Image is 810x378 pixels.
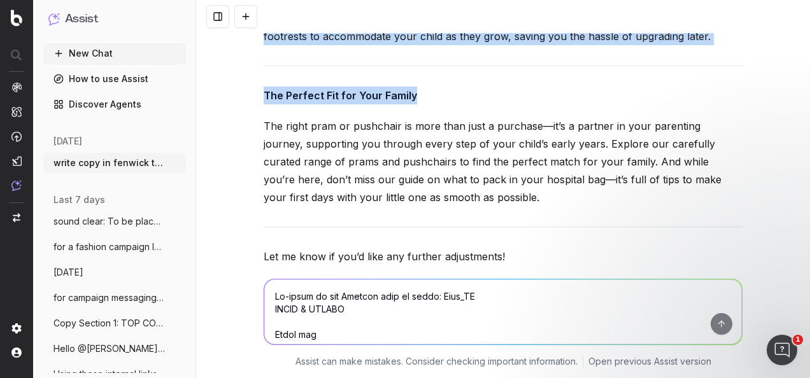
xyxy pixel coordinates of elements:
[793,335,803,345] span: 1
[53,157,166,169] span: write copy in fenwick tone of voice foll
[43,43,186,64] button: New Chat
[11,156,22,166] img: Studio
[53,266,83,279] span: [DATE]
[53,317,166,330] span: Copy Section 1: TOP COPY: LEAVE US A C
[588,355,711,368] a: Open previous Assist version
[53,342,166,355] span: Hello @[PERSON_NAME] , please can we get a
[13,213,20,222] img: Switch project
[53,193,105,206] span: last 7 days
[53,215,166,228] span: sound clear: To be placed in-store next
[43,339,186,359] button: Hello @[PERSON_NAME] , please can we get a
[11,10,22,26] img: Botify logo
[264,117,742,206] p: The right pram or pushchair is more than just a purchase—it’s a partner in your parenting journey...
[53,241,166,253] span: for a fashion campaign launch, should th
[43,288,186,308] button: for campaign messaging you the campaign
[11,347,22,358] img: My account
[264,89,417,102] strong: The Perfect Fit for Your Family
[43,69,186,89] a: How to use Assist
[53,135,82,148] span: [DATE]
[11,106,22,117] img: Intelligence
[11,131,22,142] img: Activation
[53,291,166,304] span: for campaign messaging you the campaign
[65,10,98,28] h1: Assist
[11,82,22,92] img: Analytics
[43,313,186,333] button: Copy Section 1: TOP COPY: LEAVE US A C
[295,355,578,368] p: Assist can make mistakes. Consider checking important information.
[48,13,60,25] img: Assist
[11,180,22,191] img: Assist
[264,248,742,265] p: Let me know if you’d like any further adjustments!
[43,237,186,257] button: for a fashion campaign launch, should th
[43,153,186,173] button: write copy in fenwick tone of voice foll
[767,335,797,365] iframe: Intercom live chat
[43,94,186,115] a: Discover Agents
[11,323,22,333] img: Setting
[48,10,181,28] button: Assist
[43,262,186,283] button: [DATE]
[43,211,186,232] button: sound clear: To be placed in-store next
